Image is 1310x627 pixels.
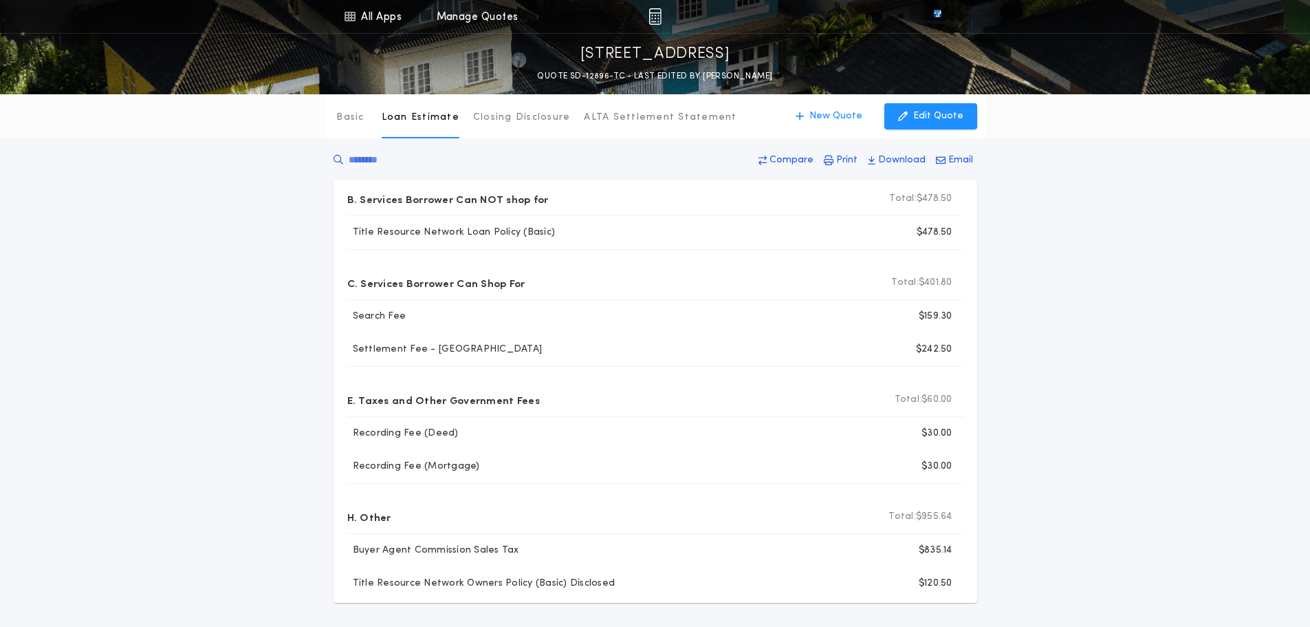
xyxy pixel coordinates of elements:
[888,510,952,524] p: $955.64
[648,8,662,25] img: img
[836,153,858,167] p: Print
[916,343,952,357] p: $242.50
[347,577,615,591] p: Title Resource Network Owners Policy (Basic) Disclosed
[919,310,952,323] p: $159.30
[932,148,977,173] button: Email
[917,226,952,240] p: $478.50
[347,544,519,557] p: Buyer Agent Commission Sales Tax
[921,427,952,440] p: $30.00
[769,153,814,167] p: Compare
[347,272,525,294] p: C. Services Borrower Can Shop For
[347,460,480,474] p: Recording Fee (Mortgage)
[580,43,730,65] p: [STREET_ADDRESS]
[584,111,736,125] p: ALTA Settlement Statement
[891,276,919,290] b: Total:
[921,460,952,474] p: $30.00
[913,109,963,123] p: Edit Quote
[889,192,952,206] p: $478.50
[864,148,930,173] button: Download
[820,148,862,173] button: Print
[347,226,556,240] p: Title Resource Network Loan Policy (Basic)
[336,111,364,125] p: Basic
[895,393,922,407] b: Total:
[889,192,917,206] b: Total:
[782,103,876,129] button: New Quote
[888,510,916,524] b: Total:
[347,427,459,440] p: Recording Fee (Deed)
[809,109,862,123] p: New Quote
[891,276,952,290] p: $401.80
[347,188,549,210] p: B. Services Borrower Can NOT shop for
[347,506,391,528] p: H. Other
[473,111,571,125] p: Closing Disclosure
[919,544,952,557] p: $835.14
[347,310,406,323] p: Search Fee
[919,577,952,591] p: $120.50
[754,148,818,173] button: Compare
[347,343,543,357] p: Settlement Fee - [GEOGRAPHIC_DATA]
[895,393,952,407] p: $60.00
[884,103,977,129] button: Edit Quote
[347,389,540,411] p: E. Taxes and Other Government Fees
[382,111,459,125] p: Loan Estimate
[948,153,973,167] p: Email
[878,153,926,167] p: Download
[908,10,966,23] img: vs-icon
[537,70,772,83] p: QUOTE SD-12896-TC - LAST EDITED BY [PERSON_NAME]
